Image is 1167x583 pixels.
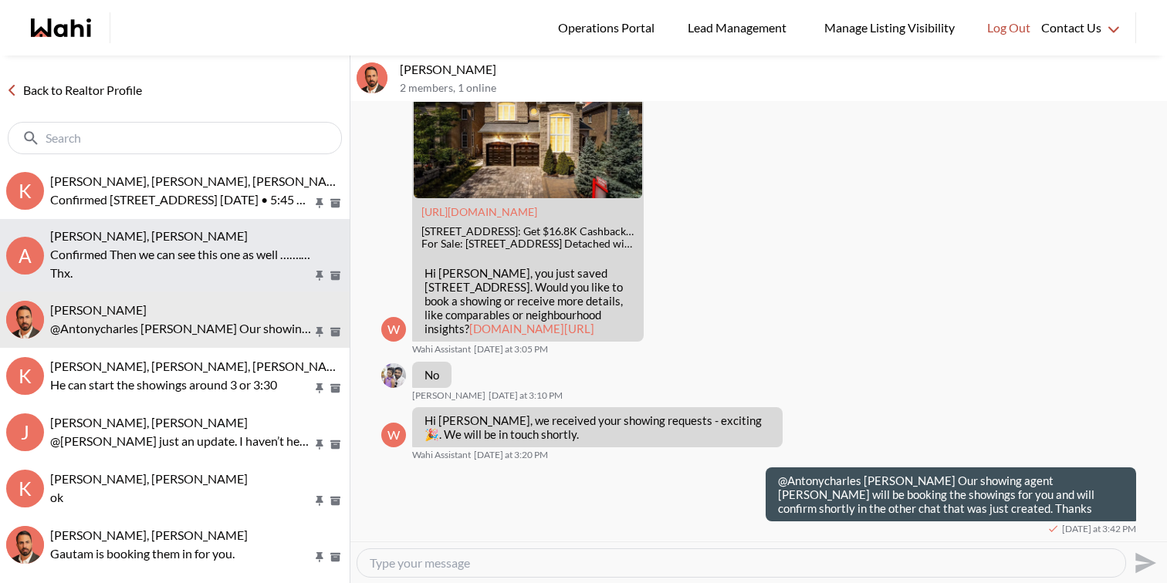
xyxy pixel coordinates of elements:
button: Archive [327,197,343,210]
span: [PERSON_NAME], [PERSON_NAME], [PERSON_NAME] [50,174,349,188]
div: Antonycharles Anthonipillai, Behnam [6,301,44,339]
button: Archive [327,382,343,395]
span: Lead Management [688,18,792,38]
textarea: Type your message [370,555,1113,571]
span: [PERSON_NAME], [PERSON_NAME] [50,471,248,486]
div: W [381,317,406,342]
img: A [6,301,44,339]
p: Hi [PERSON_NAME], we received your showing requests - exciting . We will be in touch shortly. [425,413,770,441]
div: K [6,357,44,395]
p: Thx. [50,264,313,282]
img: 15 Oakhaven Rd, Brampton, ON: Get $16.8K Cashback | Wahi [414,79,642,198]
button: Archive [327,438,343,451]
button: Archive [327,551,343,564]
span: Wahi Assistant [412,343,471,356]
span: Log Out [987,18,1030,38]
button: Pin [313,197,326,210]
span: 🎉 [425,427,439,441]
div: [STREET_ADDRESS]: Get $16.8K Cashback | Wahi [421,225,634,238]
div: k [6,470,44,507]
p: Gautam is booking them in for you. [50,544,313,563]
div: J [6,413,44,451]
input: Search [46,130,307,146]
button: Pin [313,551,326,564]
p: Confirmed Then we can see this one as well …….[STREET_ADDRESS] [DATE] • 8:00 pm. [50,245,313,264]
button: Pin [313,269,326,282]
button: Pin [313,438,326,451]
span: Wahi Assistant [412,449,471,461]
p: 2 members , 1 online [400,82,1161,95]
p: He can start the showings around 3 or 3:30 [50,376,313,394]
div: Antonycharles Anthonipillai [381,363,406,388]
time: 2025-09-27T19:10:35.432Z [489,389,563,402]
button: Archive [327,269,343,282]
span: [PERSON_NAME], [PERSON_NAME] [50,228,248,243]
span: Operations Portal [558,18,660,38]
time: 2025-09-27T19:05:39.390Z [474,343,548,356]
a: Wahi homepage [31,19,91,37]
button: Send [1126,545,1161,580]
p: @Antonycharles [PERSON_NAME] Our showing agent [PERSON_NAME] will be booking the showings for you... [50,319,313,338]
div: K [6,172,44,210]
div: Antonycharles Anthonipillai, Behnam [357,62,387,93]
button: Pin [313,494,326,507]
div: W [381,423,406,447]
a: Attachment [421,205,537,218]
div: For Sale: [STREET_ADDRESS] Detached with $16.8K Cashback through Wahi Cashback. View 35 photos, l... [421,238,634,251]
div: khalid Alvi, Behnam [6,526,44,564]
p: Confirmed [STREET_ADDRESS] [DATE] • 5:45 PM [50,190,313,209]
span: [PERSON_NAME], [PERSON_NAME] [50,527,248,542]
button: Archive [327,325,343,339]
p: @Antonycharles [PERSON_NAME] Our showing agent [PERSON_NAME] will be booking the showings for you... [778,473,1124,515]
p: @[PERSON_NAME] just an update. I haven’t heard back from the listing agent yet. I will keep you p... [50,432,313,450]
span: [PERSON_NAME], [PERSON_NAME], [PERSON_NAME] [50,359,349,373]
p: No [425,368,439,382]
img: k [6,526,44,564]
span: [PERSON_NAME] [412,389,485,402]
time: 2025-09-27T19:42:15.996Z [1062,523,1136,535]
img: A [381,363,406,388]
button: Archive [327,494,343,507]
span: Manage Listing Visibility [820,18,959,38]
div: A [6,237,44,275]
a: [DOMAIN_NAME][URL] [469,322,594,335]
p: Hi [PERSON_NAME], you just saved [STREET_ADDRESS]. Would you like to book a showing or receive mo... [425,266,631,335]
span: [PERSON_NAME], [PERSON_NAME] [50,415,248,430]
button: Pin [313,325,326,339]
p: ok [50,488,313,507]
p: [PERSON_NAME] [400,62,1161,77]
span: [PERSON_NAME] [50,302,147,317]
button: Pin [313,382,326,395]
img: A [357,62,387,93]
time: 2025-09-27T19:20:03.777Z [474,449,548,461]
